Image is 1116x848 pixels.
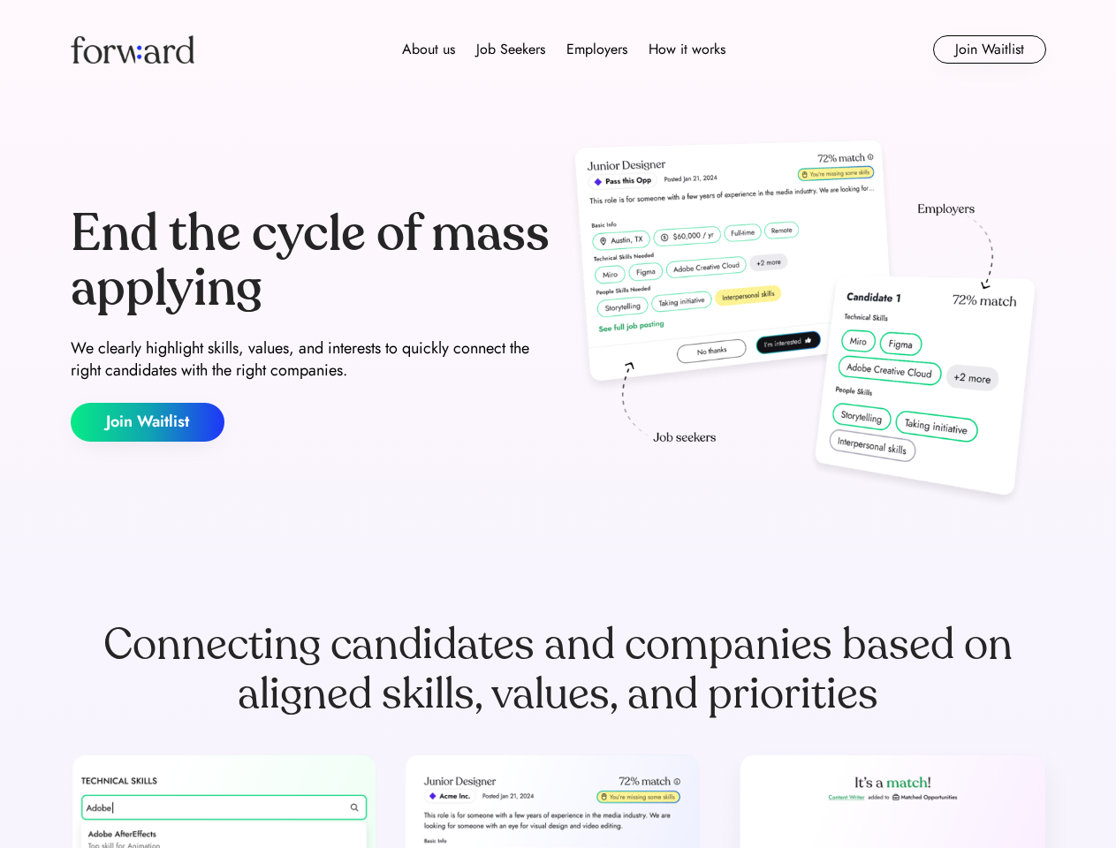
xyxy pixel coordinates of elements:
div: We clearly highlight skills, values, and interests to quickly connect the right candidates with t... [71,337,551,382]
img: hero-image.png [566,134,1046,514]
div: Connecting candidates and companies based on aligned skills, values, and priorities [71,620,1046,719]
div: Employers [566,39,627,60]
div: About us [402,39,455,60]
div: How it works [649,39,725,60]
button: Join Waitlist [71,403,224,442]
div: End the cycle of mass applying [71,207,551,315]
div: Job Seekers [476,39,545,60]
img: Forward logo [71,35,194,64]
button: Join Waitlist [933,35,1046,64]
